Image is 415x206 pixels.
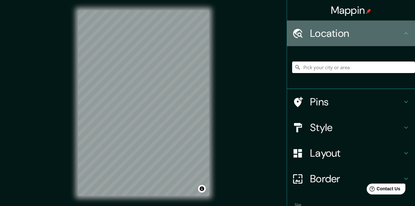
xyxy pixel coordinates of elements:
[310,27,402,40] h4: Location
[310,172,402,185] h4: Border
[287,21,415,46] div: Location
[78,10,209,196] canvas: Map
[310,95,402,108] h4: Pins
[310,147,402,160] h4: Layout
[287,166,415,192] div: Border
[287,89,415,115] div: Pins
[331,4,371,17] h4: Mappin
[358,181,408,199] iframe: Help widget launcher
[366,9,371,14] img: pin-icon.png
[198,185,206,193] button: Toggle attribution
[292,62,415,73] input: Pick your city or area
[310,121,402,134] h4: Style
[287,115,415,140] div: Style
[287,140,415,166] div: Layout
